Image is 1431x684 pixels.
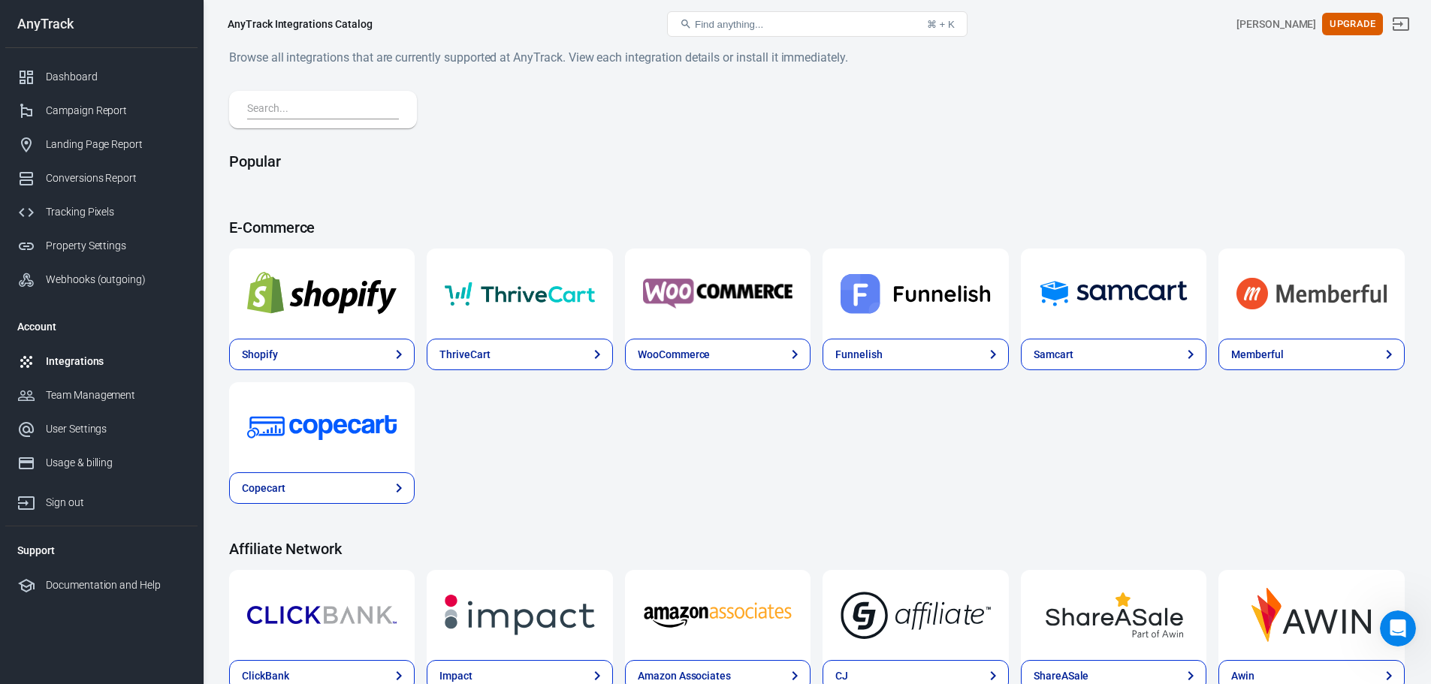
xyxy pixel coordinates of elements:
div: Impact [439,668,472,684]
img: CJ [841,588,990,642]
img: ClickBank [247,588,397,642]
a: Shopify [229,339,415,370]
a: Funnelish [823,339,1008,370]
a: Dashboard [5,60,198,94]
a: Tracking Pixels [5,195,198,229]
h4: Popular [229,152,1405,170]
div: ThriveCart [439,347,491,363]
div: Usage & billing [46,455,186,471]
a: Webhooks (outgoing) [5,263,198,297]
div: Shopify [242,347,278,363]
img: ShareASale [1039,588,1188,642]
img: Shopify [247,267,397,321]
h6: Browse all integrations that are currently supported at AnyTrack. View each integration details o... [229,48,1405,67]
a: WooCommerce [625,249,811,339]
div: User Settings [46,421,186,437]
a: WooCommerce [625,339,811,370]
div: Landing Page Report [46,137,186,152]
div: Samcart [1034,347,1073,363]
a: Impact [427,570,612,660]
button: Find anything...⌘ + K [667,11,968,37]
img: Awin [1236,588,1386,642]
img: Copecart [247,400,397,454]
div: Campaign Report [46,103,186,119]
div: Awin [1231,668,1254,684]
div: Copecart [242,481,285,496]
a: Usage & billing [5,446,198,480]
img: Impact [445,588,594,642]
a: Copecart [229,382,415,472]
div: WooCommerce [638,347,710,363]
img: Funnelish [841,267,990,321]
a: Copecart [229,472,415,504]
a: Shopify [229,249,415,339]
input: Search... [247,100,393,119]
a: ThriveCart [427,339,612,370]
a: ThriveCart [427,249,612,339]
div: Integrations [46,354,186,369]
img: Memberful [1236,267,1386,321]
a: Memberful [1218,249,1404,339]
a: ShareASale [1021,570,1206,660]
div: Webhooks (outgoing) [46,272,186,288]
img: Samcart [1039,267,1188,321]
div: ClickBank [242,668,289,684]
img: WooCommerce [643,267,792,321]
a: Sign out [5,480,198,520]
a: Campaign Report [5,94,198,128]
div: AnyTrack [5,17,198,31]
li: Support [5,532,198,568]
div: Dashboard [46,69,186,85]
a: Team Management [5,378,198,412]
a: Landing Page Report [5,128,198,161]
a: CJ [823,570,1008,660]
div: ⌘ + K [927,19,955,30]
a: Sign out [1383,6,1419,42]
div: Tracking Pixels [46,204,186,220]
a: User Settings [5,412,198,446]
a: Property Settings [5,229,198,263]
a: Samcart [1021,339,1206,370]
div: Property Settings [46,238,186,254]
div: Sign out [46,495,186,511]
a: Conversions Report [5,161,198,195]
iframe: Intercom live chat [1380,610,1416,646]
span: Find anything... [695,19,763,30]
a: ClickBank [229,570,415,660]
div: Account id: EPPplxCx [1236,17,1316,32]
button: Upgrade [1322,13,1383,36]
div: CJ [835,668,848,684]
a: Samcart [1021,249,1206,339]
div: Memberful [1231,347,1284,363]
div: Funnelish [835,347,883,363]
h4: E-Commerce [229,218,1405,237]
div: AnyTrack Integrations Catalog [228,17,373,32]
img: ThriveCart [445,267,594,321]
div: Amazon Associates [638,668,731,684]
a: Awin [1218,570,1404,660]
div: Team Management [46,387,186,403]
a: Funnelish [823,249,1008,339]
a: Amazon Associates [625,570,811,660]
a: Memberful [1218,339,1404,370]
div: Documentation and Help [46,577,186,593]
h4: Affiliate Network [229,540,1405,558]
a: Integrations [5,345,198,378]
li: Account [5,309,198,345]
div: ShareASale [1034,668,1089,684]
img: Amazon Associates [643,588,792,642]
div: Conversions Report [46,170,186,186]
